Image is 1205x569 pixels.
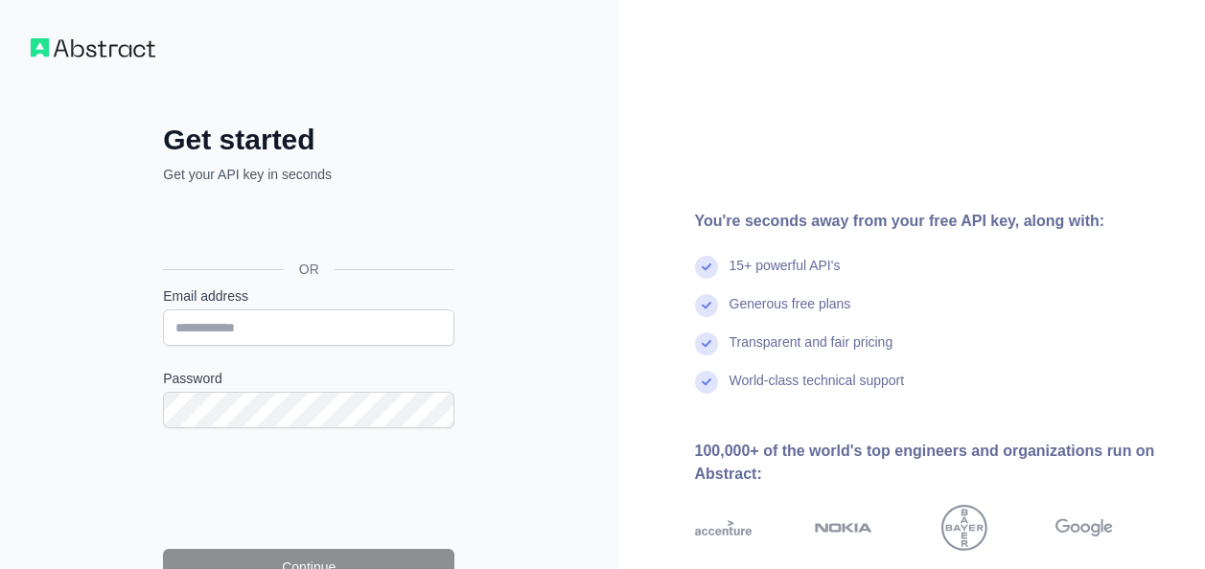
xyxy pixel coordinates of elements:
[31,38,155,57] img: Workflow
[163,123,454,157] h2: Get started
[730,371,905,409] div: World-class technical support
[730,332,893,371] div: Transparent and fair pricing
[695,294,718,317] img: check mark
[695,210,1175,233] div: You're seconds away from your free API key, along with:
[163,165,454,184] p: Get your API key in seconds
[163,451,454,526] iframe: reCAPTCHA
[695,371,718,394] img: check mark
[1055,505,1113,551] img: google
[815,505,872,551] img: nokia
[163,369,454,388] label: Password
[163,286,454,306] label: Email address
[695,332,718,355] img: check mark
[730,256,841,294] div: 15+ powerful API's
[695,440,1175,486] div: 100,000+ of the world's top engineers and organizations run on Abstract:
[284,260,335,279] span: OR
[695,256,718,279] img: check mark
[941,505,987,551] img: bayer
[695,505,753,551] img: accenture
[153,205,460,247] iframe: Nút Đăng nhập bằng Google
[730,294,851,332] div: Generous free plans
